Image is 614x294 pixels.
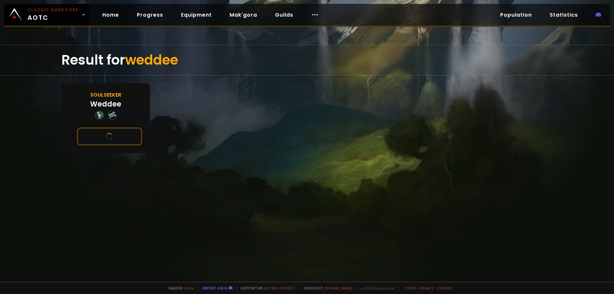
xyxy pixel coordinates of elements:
[4,4,90,26] a: Classic HardcoreAOTC
[236,286,296,290] span: Support me,
[436,286,453,290] a: Consent
[495,8,537,21] a: Population
[545,8,583,21] a: Statistics
[270,8,298,21] a: Guilds
[77,127,142,146] button: See this character
[125,51,178,69] span: weddee
[224,8,262,21] a: Mak'gora
[405,286,417,290] a: Terms
[61,45,553,75] div: Result for
[28,7,79,22] span: AOTC
[420,286,433,290] a: Privacy
[202,286,227,290] a: Report a bug
[325,286,352,290] a: [DOMAIN_NAME]
[132,8,168,21] a: Progress
[90,99,121,109] div: Weddee
[264,286,296,290] a: Buy me a coffee
[28,7,79,13] small: Classic Hardcore
[184,286,194,290] a: a fan
[97,8,124,21] a: Home
[90,91,121,99] div: Soulseeker
[300,286,352,290] span: Checkout
[165,286,194,290] span: Made by
[176,8,217,21] a: Equipment
[356,286,395,290] span: v. d752d5 - production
